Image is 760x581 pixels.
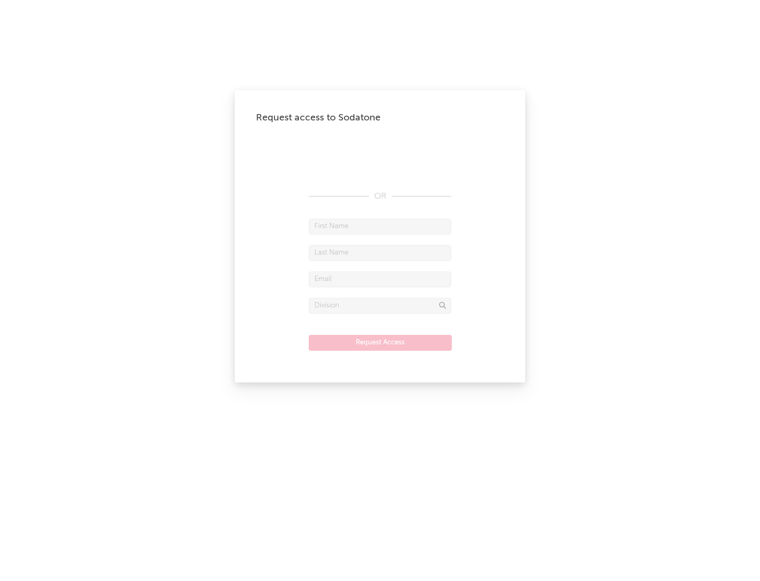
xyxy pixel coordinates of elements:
button: Request Access [309,335,452,351]
div: OR [309,190,451,203]
div: Request access to Sodatone [256,111,504,124]
input: Email [309,271,451,287]
input: First Name [309,219,451,235]
input: Last Name [309,245,451,261]
input: Division [309,298,451,314]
